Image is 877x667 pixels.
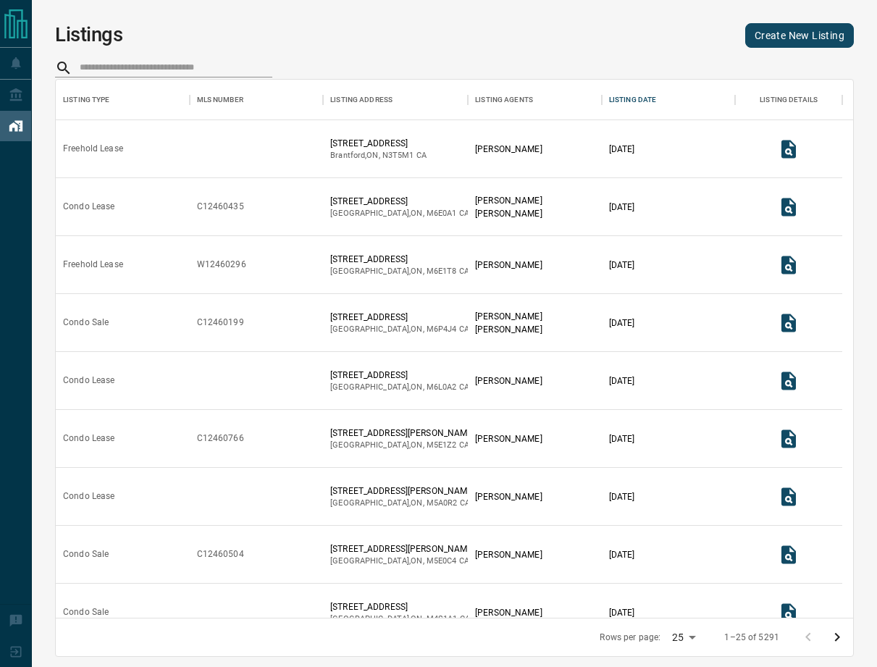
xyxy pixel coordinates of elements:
p: [DATE] [609,201,635,214]
div: Condo Lease [63,432,114,445]
div: Freehold Lease [63,259,123,271]
span: m6e0a1 [427,209,457,218]
div: Condo Lease [63,201,114,213]
div: Condo Sale [63,606,109,618]
div: C12460435 [197,201,244,213]
span: m6l0a2 [427,382,457,392]
span: m6e1t8 [427,267,457,276]
div: Condo Sale [63,316,109,329]
button: View Listing Details [774,251,803,280]
button: View Listing Details [774,424,803,453]
p: [PERSON_NAME] [475,310,542,323]
a: Create New Listing [745,23,854,48]
span: n3t5m1 [382,151,414,160]
p: [STREET_ADDRESS] [330,195,469,208]
div: W12460296 [197,259,246,271]
p: [STREET_ADDRESS] [330,137,427,150]
p: [GEOGRAPHIC_DATA] , ON , CA [330,440,474,451]
div: C12460199 [197,316,244,329]
p: [PERSON_NAME] [475,207,542,220]
div: 25 [666,627,701,648]
p: [PERSON_NAME] [475,259,542,272]
button: View Listing Details [774,135,803,164]
p: [STREET_ADDRESS] [330,600,470,613]
span: m6p4j4 [427,324,457,334]
p: [PERSON_NAME] [475,490,542,503]
p: [STREET_ADDRESS][PERSON_NAME] [330,542,474,555]
div: MLS Number [197,80,243,120]
p: [PERSON_NAME] [475,143,542,156]
p: [GEOGRAPHIC_DATA] , ON , CA [330,324,469,335]
p: [STREET_ADDRESS] [330,369,469,382]
p: [STREET_ADDRESS][PERSON_NAME] [330,484,474,498]
button: View Listing Details [774,193,803,222]
p: [GEOGRAPHIC_DATA] , ON , CA [330,208,469,219]
button: View Listing Details [774,309,803,337]
p: [DATE] [609,432,635,445]
div: Listing Type [63,80,110,120]
p: [GEOGRAPHIC_DATA] , ON , CA [330,555,474,567]
div: Condo Lease [63,490,114,503]
p: [PERSON_NAME] [475,374,542,387]
div: MLS Number [190,80,324,120]
div: Listing Details [735,80,842,120]
span: m4s1a1 [427,614,458,624]
button: View Listing Details [774,366,803,395]
div: Listing Details [760,80,818,120]
p: [STREET_ADDRESS][PERSON_NAME] [330,427,474,440]
p: [DATE] [609,374,635,387]
div: Listing Agents [468,80,602,120]
p: [DATE] [609,259,635,272]
p: [GEOGRAPHIC_DATA] , ON , CA [330,613,470,625]
p: [DATE] [609,143,635,156]
span: m5e0c4 [427,556,457,566]
span: m5a0r2 [427,498,458,508]
button: View Listing Details [774,598,803,627]
div: Listing Address [330,80,393,120]
p: [STREET_ADDRESS] [330,311,469,324]
p: [PERSON_NAME] [475,323,542,336]
p: [DATE] [609,548,635,561]
p: Brantford , ON , CA [330,150,427,161]
p: 1–25 of 5291 [724,632,779,644]
p: [PERSON_NAME] [475,194,542,207]
div: Listing Agents [475,80,533,120]
p: [DATE] [609,316,635,330]
div: C12460504 [197,548,244,561]
p: Rows per page: [600,632,660,644]
p: [PERSON_NAME] [475,606,542,619]
button: View Listing Details [774,482,803,511]
button: View Listing Details [774,540,803,569]
h1: Listings [55,23,123,46]
p: [GEOGRAPHIC_DATA] , ON , CA [330,382,469,393]
p: [DATE] [609,490,635,503]
p: [DATE] [609,606,635,619]
div: Listing Type [56,80,190,120]
div: Condo Lease [63,374,114,387]
p: [GEOGRAPHIC_DATA] , ON , CA [330,266,469,277]
div: C12460766 [197,432,244,445]
div: Listing Date [609,80,657,120]
p: [STREET_ADDRESS] [330,253,469,266]
div: Condo Sale [63,548,109,561]
p: [PERSON_NAME] [475,432,542,445]
div: Freehold Lease [63,143,123,155]
p: [GEOGRAPHIC_DATA] , ON , CA [330,498,474,509]
button: Go to next page [823,623,852,652]
p: [PERSON_NAME] [475,548,542,561]
div: Listing Date [602,80,736,120]
span: m5e1z2 [427,440,457,450]
div: Listing Address [323,80,468,120]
